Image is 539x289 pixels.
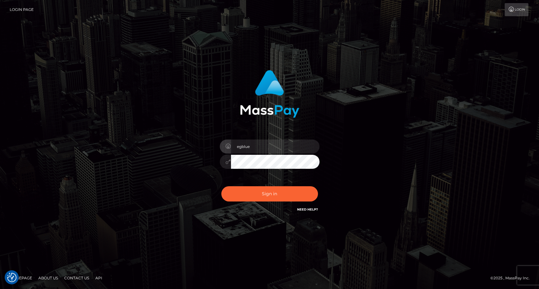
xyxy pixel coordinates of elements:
[505,3,528,16] a: Login
[7,273,17,282] img: Revisit consent button
[62,273,92,283] a: Contact Us
[297,207,318,211] a: Need Help?
[231,140,320,154] input: Username...
[36,273,60,283] a: About Us
[93,273,105,283] a: API
[221,186,318,201] button: Sign in
[7,273,17,282] button: Consent Preferences
[490,275,534,282] div: © 2025 , MassPay Inc.
[240,70,299,118] img: MassPay Login
[10,3,34,16] a: Login Page
[7,273,35,283] a: Homepage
